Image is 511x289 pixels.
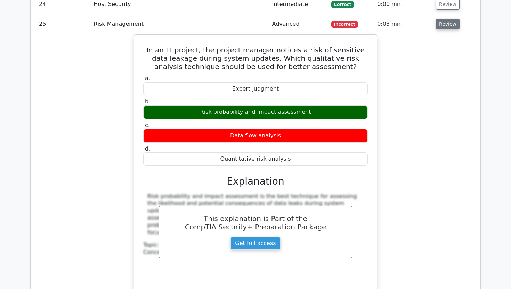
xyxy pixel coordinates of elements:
span: d. [145,145,150,152]
a: Get full access [230,237,280,250]
td: Advanced [269,14,328,34]
td: Risk Management [91,14,269,34]
td: 25 [36,14,91,34]
button: Review [436,19,460,29]
div: Concept: [143,249,368,256]
span: Correct [331,1,354,8]
h3: Explanation [147,176,364,187]
h5: In an IT project, the project manager notices a risk of sensitive data leakage during system upda... [143,46,368,71]
div: Quantitative risk analysis [143,152,368,166]
span: a. [145,75,150,82]
div: Expert judgment [143,82,368,96]
div: Topic: [143,241,368,249]
span: b. [145,98,150,105]
div: Risk probability and impact assessment [143,105,368,119]
div: Risk probability and impact assessment is the best technique for assessing the likelihood and pot... [147,193,364,236]
div: Data flow analysis [143,129,368,143]
span: Incorrect [331,21,358,28]
td: 0:03 min. [374,14,433,34]
span: c. [145,122,150,128]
